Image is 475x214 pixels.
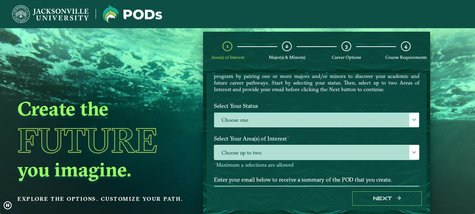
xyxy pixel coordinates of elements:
p: Maximum 2 selections are allowed [214,162,419,168]
label: Enter your email below to receive a summary of the POD that you create. [209,173,425,186]
img: Jacksonville University logo [12,5,89,23]
span: Major(s) & Minor(s) [269,55,305,60]
span: Career Options [332,55,361,60]
span: 3 [345,43,348,49]
p: Explore the options. Customize your path. [17,194,187,204]
h2: you imagine. [17,157,187,182]
h2: Create the [17,96,187,121]
img: Jacksonville University logo [103,5,162,23]
button: Next [352,191,422,206]
label: Select Your Status [209,100,425,112]
label: Select Your Area(s) of Interest [209,132,425,145]
span: Area(s) of Interest [211,55,244,60]
span: 4 [404,43,407,49]
span: Course Requirements [385,55,427,60]
span: 2 [285,43,288,49]
sup: ⋆ [287,134,290,140]
sup: ⋆ [214,161,216,166]
input: Enter your email [214,186,419,201]
p: [GEOGRAPHIC_DATA] offers you the freedom to pursue your passions and the flexibility to customize... [214,60,419,93]
h1: Future [17,123,187,157]
label: Choose one [214,113,419,128]
span: Choose up to two [214,145,419,160]
span: 1 [226,43,229,49]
